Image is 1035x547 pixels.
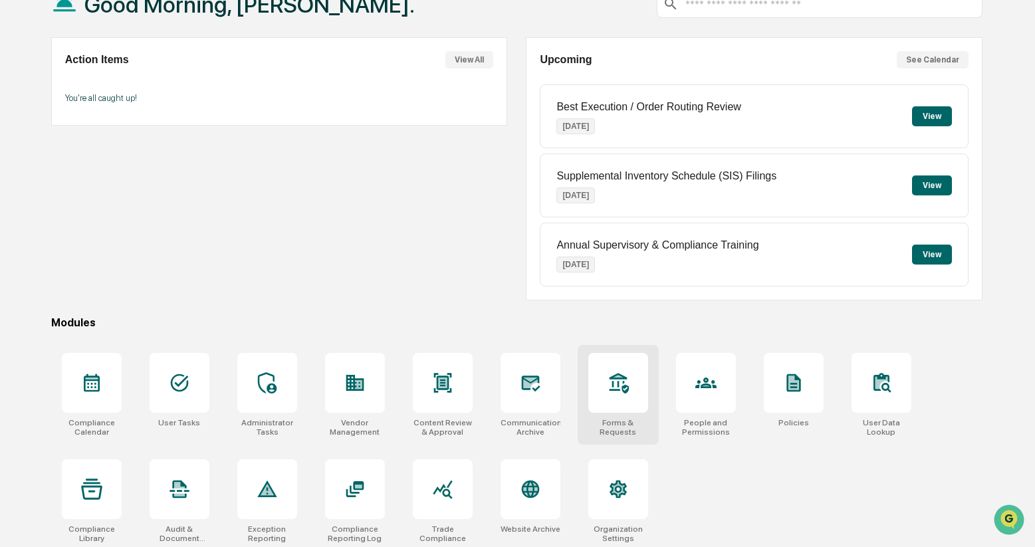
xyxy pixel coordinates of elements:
[13,28,242,49] p: How can we help?
[556,170,776,182] p: Supplemental Inventory Schedule (SIS) Filings
[13,298,24,309] div: 🔎
[556,239,758,251] p: Annual Supervisory & Compliance Training
[28,102,52,126] img: 8933085812038_c878075ebb4cc5468115_72.jpg
[413,524,473,543] div: Trade Compliance
[556,101,741,113] p: Best Execution / Order Routing Review
[65,93,494,103] p: You're all caught up!
[992,503,1028,539] iframe: Open customer support
[41,181,108,191] span: [PERSON_NAME]
[445,51,493,68] button: View All
[588,418,648,437] div: Forms & Requests
[237,418,297,437] div: Administrator Tasks
[118,181,145,191] span: [DATE]
[60,102,218,115] div: Start new chat
[226,106,242,122] button: Start new chat
[96,273,107,284] div: 🗄️
[501,418,560,437] div: Communications Archive
[588,524,648,543] div: Organization Settings
[556,187,595,203] p: [DATE]
[110,217,115,227] span: •
[912,175,952,195] button: View
[778,418,809,427] div: Policies
[150,524,209,543] div: Audit & Document Logs
[206,145,242,161] button: See all
[897,51,969,68] button: See Calendar
[13,168,35,189] img: Jack Rasmussen
[8,267,91,290] a: 🖐️Preclearance
[158,418,200,427] div: User Tasks
[13,204,35,225] img: Steven Moralez
[13,273,24,284] div: 🖐️
[852,418,911,437] div: User Data Lookup
[110,272,165,285] span: Attestations
[41,217,108,227] span: [PERSON_NAME]
[94,329,161,340] a: Powered byPylon
[110,181,115,191] span: •
[912,106,952,126] button: View
[62,524,122,543] div: Compliance Library
[51,316,982,329] div: Modules
[13,102,37,126] img: 1746055101610-c473b297-6a78-478c-a979-82029cc54cd1
[65,54,129,66] h2: Action Items
[325,524,385,543] div: Compliance Reporting Log
[676,418,736,437] div: People and Permissions
[27,297,84,310] span: Data Lookup
[912,245,952,265] button: View
[413,418,473,437] div: Content Review & Approval
[62,418,122,437] div: Compliance Calendar
[8,292,89,316] a: 🔎Data Lookup
[91,267,170,290] a: 🗄️Attestations
[27,272,86,285] span: Preclearance
[118,217,145,227] span: [DATE]
[540,54,592,66] h2: Upcoming
[556,257,595,273] p: [DATE]
[60,115,183,126] div: We're available if you need us!
[237,524,297,543] div: Exception Reporting
[556,118,595,134] p: [DATE]
[132,330,161,340] span: Pylon
[501,524,560,534] div: Website Archive
[27,181,37,192] img: 1746055101610-c473b297-6a78-478c-a979-82029cc54cd1
[325,418,385,437] div: Vendor Management
[13,148,89,158] div: Past conversations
